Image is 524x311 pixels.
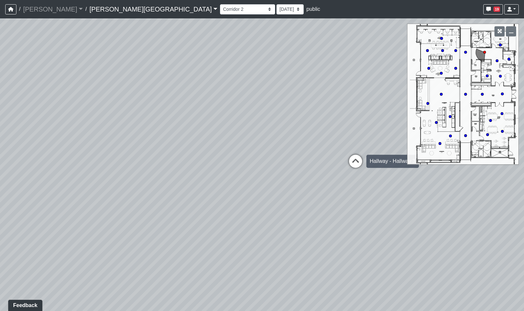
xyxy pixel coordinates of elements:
span: 19 [493,7,500,12]
span: / [16,3,23,16]
iframe: Ybug feedback widget [5,298,44,311]
span: public [306,6,320,12]
span: / [83,3,89,16]
a: [PERSON_NAME][GEOGRAPHIC_DATA] [89,3,217,16]
div: Hallway - Hallway 3 [366,155,419,168]
a: [PERSON_NAME] [23,3,83,16]
button: 19 [483,4,503,14]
